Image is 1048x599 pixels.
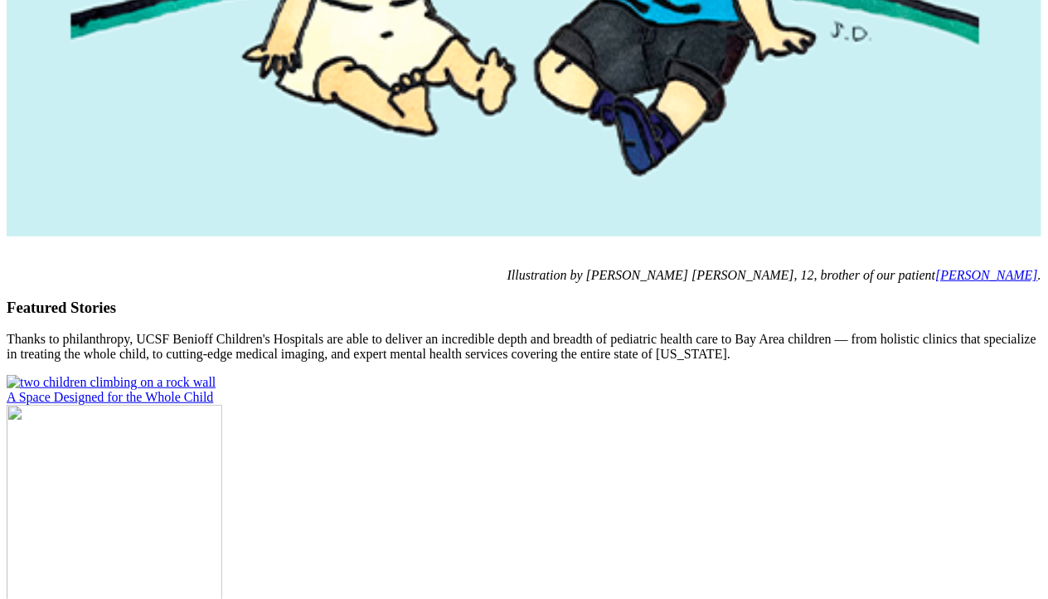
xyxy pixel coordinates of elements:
i: Illustration by [PERSON_NAME] [PERSON_NAME], 12, brother of our patient . [507,268,1041,282]
a: two children climbing on a rock wall A Space Designed for the Whole Child [7,375,1041,405]
h3: Featured Stories [7,299,1041,317]
p: Thanks to philanthropy, UCSF Benioff Children's Hospitals are able to deliver an incredible depth... [7,332,1041,362]
span: A Space Designed for the Whole Child [7,390,213,404]
img: two children climbing on a rock wall [7,375,216,390]
a: Penny [935,268,1038,282]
